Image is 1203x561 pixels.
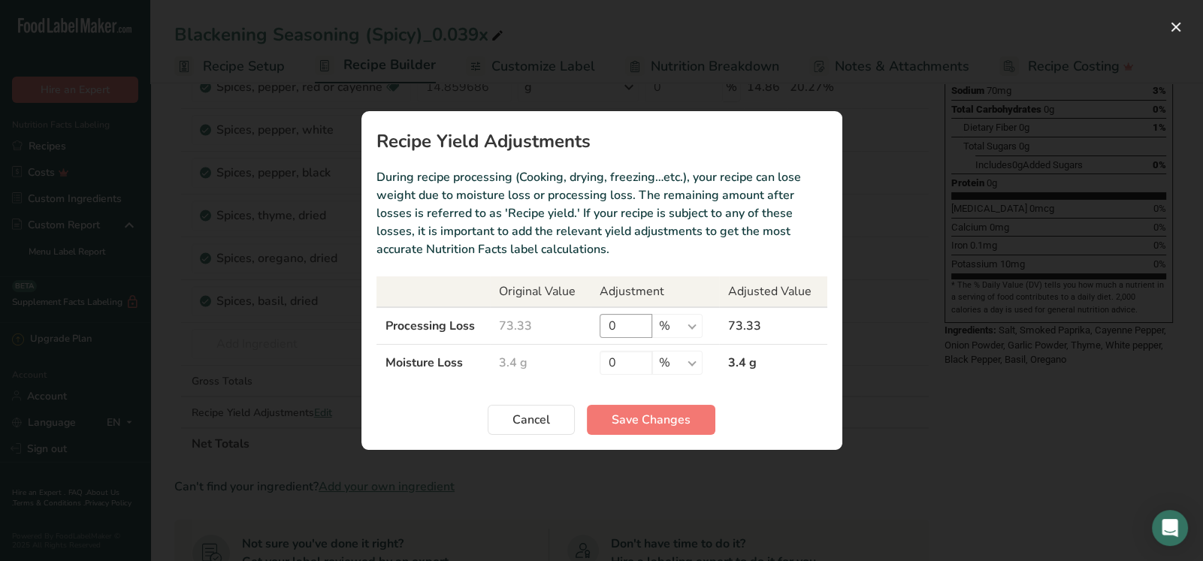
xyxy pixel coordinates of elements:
[1152,510,1188,546] div: Open Intercom Messenger
[591,276,719,307] th: Adjustment
[376,168,827,258] p: During recipe processing (Cooking, drying, freezing…etc.), your recipe can lose weight due to moi...
[490,345,591,382] td: 3.4 g
[719,307,827,345] td: 73.33
[512,411,550,429] span: Cancel
[490,276,591,307] th: Original Value
[490,307,591,345] td: 73.33
[376,132,827,150] h1: Recipe Yield Adjustments
[719,345,827,382] td: 3.4 g
[376,307,491,345] td: Processing Loss
[612,411,691,429] span: Save Changes
[376,345,491,382] td: Moisture Loss
[587,405,715,435] button: Save Changes
[719,276,827,307] th: Adjusted Value
[488,405,575,435] button: Cancel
